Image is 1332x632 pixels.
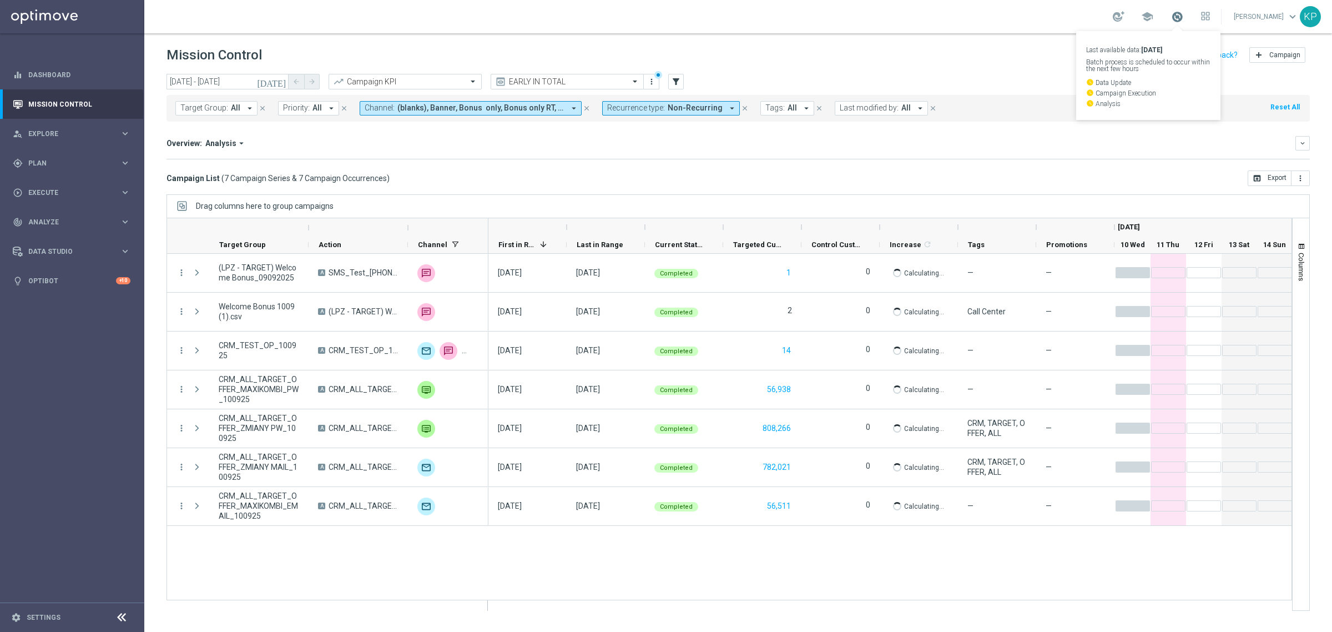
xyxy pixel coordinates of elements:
[176,307,186,317] button: more_vert
[1229,240,1249,249] span: 13 Sat
[660,270,693,277] span: Completed
[660,309,693,316] span: Completed
[1263,240,1286,249] span: 14 Sun
[221,173,224,183] span: (
[1046,268,1052,278] span: —
[167,254,488,293] div: Press SPACE to select this row.
[967,418,1027,438] span: CRM, TARGET, OFFER, ALL
[668,103,723,113] span: Non-Recurring
[498,268,522,278] div: 10 Sep 2025, Wednesday
[167,448,488,487] div: Press SPACE to select this row.
[1233,8,1300,25] a: [PERSON_NAME]keyboard_arrow_down
[866,305,870,315] label: 0
[245,103,255,113] i: arrow_drop_down
[498,307,522,317] div: 10 Sep 2025, Wednesday
[120,187,130,198] i: keyboard_arrow_right
[488,332,1293,370] div: Press SPACE to select this row.
[319,240,341,249] span: Action
[488,293,1293,332] div: Press SPACE to select this row.
[308,78,316,86] i: arrow_forward
[967,457,1027,477] span: CRM, TARGET, OFFER, ALL
[788,103,797,113] span: All
[488,370,1293,409] div: Press SPACE to select this row.
[866,383,870,393] label: 0
[440,342,457,360] img: SMS
[365,103,395,113] span: Channel:
[219,452,299,482] span: CRM_ALL_TARGET_OFFER_ZMIANY MAIL_100925
[766,499,792,513] button: 56,511
[417,381,435,399] div: Private message
[360,101,582,116] button: Channel: (blanks), Banner, Bonus only, Bonus only RT, CMS, Direct Mail, Notifications, Optimail, ...
[760,101,814,116] button: Tags: All arrow_drop_down
[196,202,334,210] span: Drag columns here to group campaigns
[176,345,186,355] button: more_vert
[967,501,973,511] span: —
[660,425,693,433] span: Completed
[761,422,792,435] button: 808,266
[219,413,299,443] span: CRM_ALL_TARGET_OFFER_ZMIANY PW_100925
[176,423,186,433] button: more_vert
[488,448,1293,487] div: Press SPACE to select this row.
[1046,240,1087,249] span: Promotions
[766,383,792,397] button: 56,938
[1296,174,1305,183] i: more_vert
[11,613,21,623] i: settings
[13,247,120,257] div: Data Studio
[329,501,398,511] span: CRM_ALL_TARGET_OFFER_MAXIKOMBI_EMAIL_100925
[329,307,398,317] span: (LPZ - TARGET) Welcome Bonus_10092025
[196,202,334,210] div: Row Groups
[740,102,750,114] button: close
[12,100,131,109] div: Mission Control
[13,217,120,227] div: Analyze
[671,77,681,87] i: filter_alt
[12,188,131,197] button: play_circle_outline Execute keyboard_arrow_right
[28,89,130,119] a: Mission Control
[12,247,131,256] button: Data Studio keyboard_arrow_right
[761,460,792,474] button: 782,021
[339,102,349,114] button: close
[326,103,336,113] i: arrow_drop_down
[120,246,130,257] i: keyboard_arrow_right
[1086,78,1094,86] i: watch_later
[28,248,120,255] span: Data Studio
[167,47,262,63] h1: Mission Control
[576,501,600,511] div: 10 Sep 2025, Wednesday
[329,268,398,278] span: SMS_Test_10092025
[318,464,325,470] span: A
[176,462,186,472] i: more_vert
[417,264,435,282] img: SMS
[1300,6,1321,27] div: KP
[329,74,482,89] ng-select: Campaign KPI
[1046,384,1052,394] span: —
[397,103,564,113] span: (blanks), Banner, Bonus only, Bonus only RT, CMS, Direct Mail, Notifications, Optimail, Pop-up RT...
[219,340,299,360] span: CRM_TEST_OP_100925
[1194,240,1213,249] span: 12 Fri
[654,384,698,395] colored-tag: Completed
[12,71,131,79] button: equalizer Dashboard
[576,462,600,472] div: 10 Sep 2025, Wednesday
[418,240,447,249] span: Channel
[318,269,325,276] span: A
[292,78,300,86] i: arrow_back
[1121,240,1145,249] span: 10 Wed
[120,128,130,139] i: keyboard_arrow_right
[289,74,304,89] button: arrow_back
[904,462,944,472] p: Calculating...
[835,101,928,116] button: Last modified by: All arrow_drop_down
[258,102,268,114] button: close
[1254,51,1263,59] i: add
[866,500,870,510] label: 0
[488,487,1293,526] div: Press SPACE to select this row.
[417,498,435,515] img: Optimail
[1269,51,1300,59] span: Campaign
[498,462,522,472] div: 10 Sep 2025, Wednesday
[602,101,740,116] button: Recurrence type: Non-Recurring arrow_drop_down
[417,459,435,476] img: Optimail
[646,75,657,88] button: more_vert
[576,423,600,433] div: 10 Sep 2025, Wednesday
